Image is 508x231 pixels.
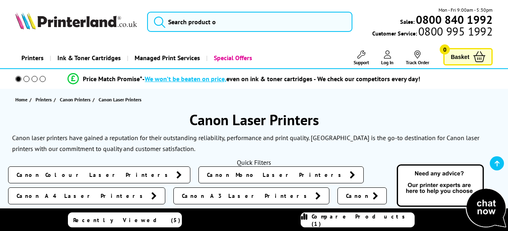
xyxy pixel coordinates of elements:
img: Open Live Chat window [395,163,508,229]
li: modal_Promise [4,72,484,86]
a: Printerland Logo [15,12,137,31]
span: Canon [346,192,369,200]
span: 0 [440,44,450,55]
span: Canon Colour Laser Printers [17,171,172,179]
a: Printers [36,95,54,104]
span: Support [354,59,369,65]
a: Basket 0 [443,48,493,65]
span: Price Match Promise* [83,75,142,83]
span: Compare Products (1) [312,213,414,227]
a: Canon Mono Laser Printers [198,166,364,183]
span: 0800 995 1992 [417,27,493,35]
a: Canon Printers [60,95,93,104]
span: Printers [36,95,52,104]
span: Basket [451,51,469,62]
span: Customer Service: [372,27,493,37]
span: Canon A4 Laser Printers [17,192,147,200]
span: Mon - Fri 9:00am - 5:30pm [438,6,493,14]
a: Track Order [406,50,429,65]
a: Canon A3 Laser Printers [173,187,329,204]
a: Printers [15,48,50,68]
div: Quick Filters [8,158,500,166]
a: Managed Print Services [127,48,206,68]
span: We won’t be beaten on price, [145,75,226,83]
a: Log In [381,50,394,65]
span: Ink & Toner Cartridges [57,48,121,68]
span: Canon Laser Printers [99,97,141,103]
input: Search product o [147,12,352,32]
a: Canon A4 Laser Printers [8,187,165,204]
span: Sales: [400,18,415,25]
b: 0800 840 1992 [416,12,493,27]
span: Recently Viewed (5) [73,216,181,224]
h1: Canon Laser Printers [8,110,500,129]
a: Special Offers [206,48,258,68]
a: 0800 840 1992 [415,16,493,23]
span: Canon A3 Laser Printers [182,192,311,200]
span: Canon Mono Laser Printers [207,171,346,179]
span: Canon Printers [60,95,91,104]
p: Canon laser printers have gained a reputation for their outstanding reliability, performance and ... [12,134,479,153]
img: Printerland Logo [15,12,137,29]
a: Canon Colour Laser Printers [8,166,190,183]
a: Recently Viewed (5) [68,212,182,227]
a: Canon [337,187,387,204]
div: - even on ink & toner cartridges - We check our competitors every day! [142,75,420,83]
a: Home [15,95,30,104]
a: Ink & Toner Cartridges [50,48,127,68]
a: Compare Products (1) [301,212,415,227]
span: Log In [381,59,394,65]
a: Support [354,50,369,65]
